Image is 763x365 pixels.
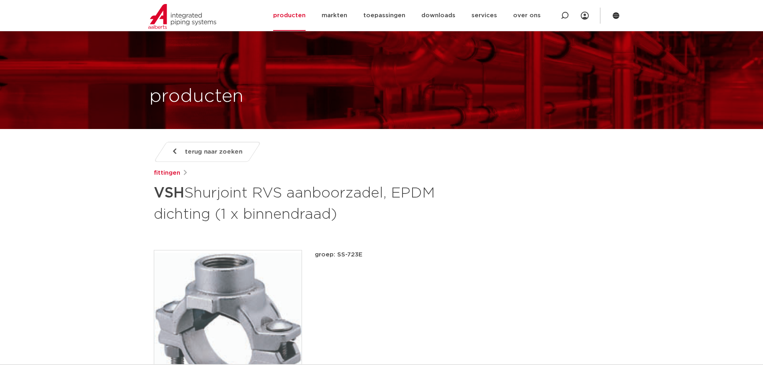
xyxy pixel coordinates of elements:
[315,250,610,260] p: groep: SS-723E
[154,168,180,178] a: fittingen
[154,186,184,200] strong: VSH
[153,142,261,162] a: terug naar zoeken
[154,181,455,224] h1: Shurjoint RVS aanboorzadel, EPDM dichting (1 x binnendraad)
[149,84,244,109] h1: producten
[185,145,242,158] span: terug naar zoeken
